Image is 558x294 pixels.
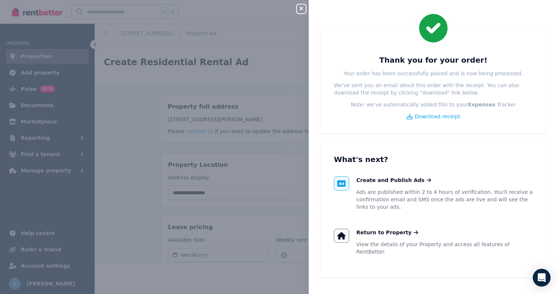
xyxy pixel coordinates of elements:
p: Ads are published within 2 to 4 hours of verification. You'll receive a confirmation email and SM... [357,188,533,211]
span: Create and Publish Ads [357,176,425,184]
p: Your order has been successfully placed and is now being processed. [344,70,523,77]
b: Expenses [468,102,495,108]
div: Open Intercom Messenger [533,269,551,287]
span: Download receipt [415,113,460,120]
p: View the details of your Property and access all features of RentBetter. [357,241,533,255]
h3: What's next? [334,154,533,165]
a: Return to Property [357,229,418,236]
h3: Thank you for your order! [379,55,487,65]
p: We've sent you an email about this order with the receipt. You can also download the receipt by c... [334,82,533,96]
a: Create and Publish Ads [357,176,431,184]
p: Note: we've automatically added this to your Tracker [351,101,516,108]
span: Return to Property [357,229,412,236]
